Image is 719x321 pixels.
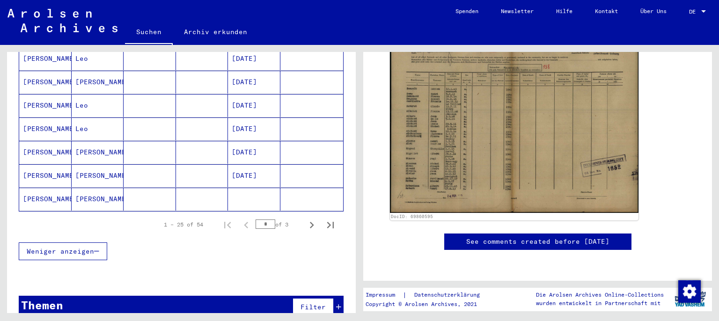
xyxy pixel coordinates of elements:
[19,117,72,140] mat-cell: [PERSON_NAME]
[218,215,237,234] button: First page
[72,47,124,70] mat-cell: Leo
[72,141,124,164] mat-cell: [PERSON_NAME]
[19,47,72,70] mat-cell: [PERSON_NAME]
[21,297,63,314] div: Themen
[19,141,72,164] mat-cell: [PERSON_NAME]
[19,242,107,260] button: Weniger anzeigen
[301,303,326,311] span: Filter
[321,215,340,234] button: Last page
[19,188,72,211] mat-cell: [PERSON_NAME]
[72,94,124,117] mat-cell: Leo
[407,290,491,300] a: Datenschutzerklärung
[228,94,280,117] mat-cell: [DATE]
[678,280,701,303] img: Zustimmung ändern
[366,290,491,300] div: |
[72,188,124,211] mat-cell: [PERSON_NAME]
[536,299,664,307] p: wurden entwickelt in Partnerschaft mit
[228,141,280,164] mat-cell: [DATE]
[391,214,433,219] a: DocID: 69860595
[678,280,700,302] div: Zustimmung ändern
[7,9,117,32] img: Arolsen_neg.svg
[173,21,258,43] a: Archiv erkunden
[237,215,256,234] button: Previous page
[72,117,124,140] mat-cell: Leo
[228,117,280,140] mat-cell: [DATE]
[27,247,94,255] span: Weniger anzeigen
[228,164,280,187] mat-cell: [DATE]
[390,37,638,213] img: 001.jpg
[256,220,302,229] div: of 3
[536,291,664,299] p: Die Arolsen Archives Online-Collections
[228,71,280,94] mat-cell: [DATE]
[19,164,72,187] mat-cell: [PERSON_NAME]
[293,298,334,316] button: Filter
[164,220,203,229] div: 1 – 25 of 54
[673,287,708,311] img: yv_logo.png
[72,164,124,187] mat-cell: [PERSON_NAME]
[366,300,491,308] p: Copyright © Arolsen Archives, 2021
[366,290,403,300] a: Impressum
[19,94,72,117] mat-cell: [PERSON_NAME]
[125,21,173,45] a: Suchen
[19,71,72,94] mat-cell: [PERSON_NAME]
[689,8,699,15] span: DE
[72,71,124,94] mat-cell: [PERSON_NAME]
[466,237,609,247] a: See comments created before [DATE]
[302,215,321,234] button: Next page
[228,47,280,70] mat-cell: [DATE]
